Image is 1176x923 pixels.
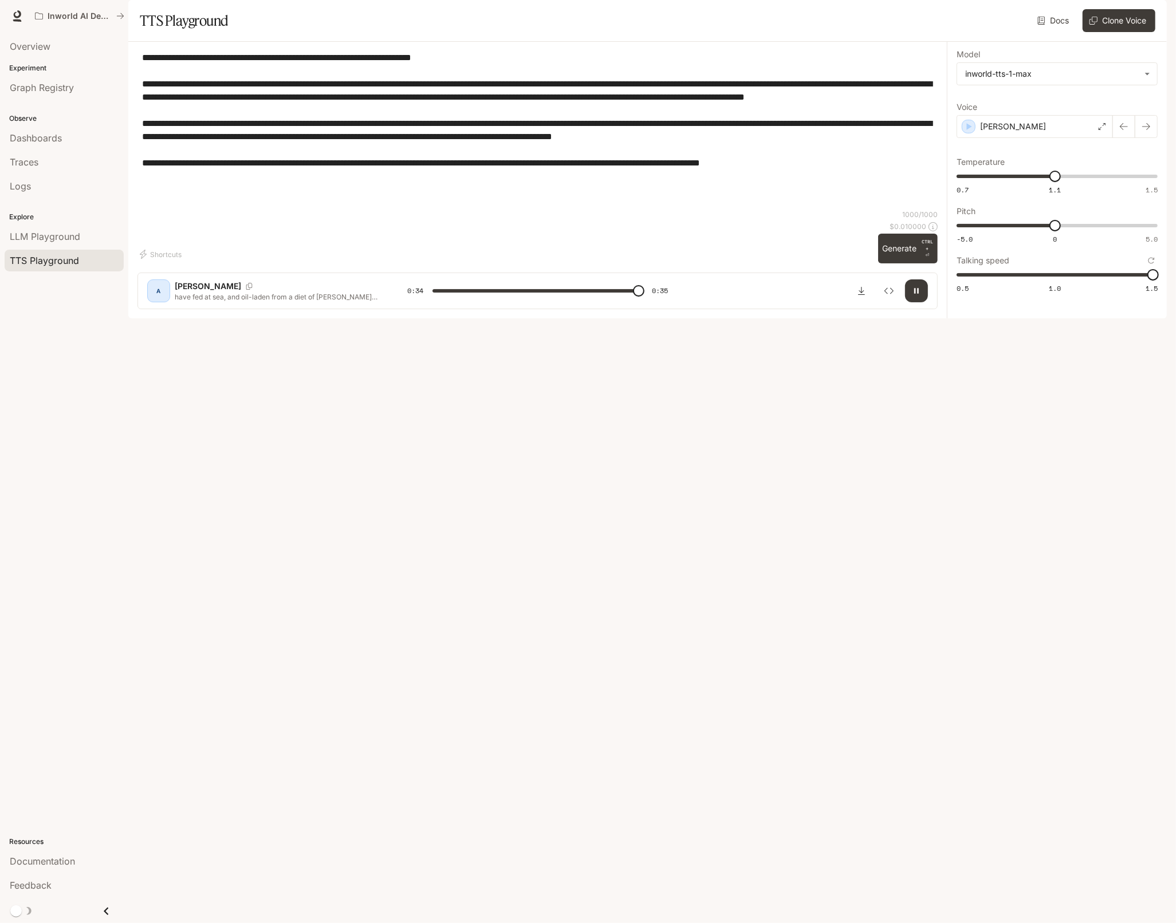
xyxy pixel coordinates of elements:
p: Temperature [957,158,1005,166]
button: Inspect [878,279,900,302]
div: inworld-tts-1-max [957,63,1157,85]
p: [PERSON_NAME] [175,281,241,292]
button: All workspaces [30,5,129,27]
button: Clone Voice [1083,9,1155,32]
div: A [150,282,168,300]
button: Shortcuts [137,245,186,263]
span: 0 [1053,234,1057,244]
span: 0:34 [407,285,423,297]
p: CTRL + [922,238,934,252]
span: 5.0 [1146,234,1158,244]
span: 1.5 [1146,283,1158,293]
p: ⏎ [922,238,934,259]
button: Download audio [850,279,873,302]
span: 0:35 [652,285,668,297]
p: Voice [957,103,977,111]
div: inworld-tts-1-max [965,68,1139,80]
h1: TTS Playground [140,9,229,32]
button: Copy Voice ID [241,283,257,290]
p: Talking speed [957,257,1009,265]
span: 1.5 [1146,185,1158,195]
span: -5.0 [957,234,973,244]
p: Pitch [957,207,976,215]
button: Reset to default [1145,254,1158,267]
p: [PERSON_NAME] [980,121,1046,132]
button: GenerateCTRL +⏎ [878,234,938,263]
p: Inworld AI Demos [48,11,112,21]
p: have fed at sea, and oil-laden from a diet of [PERSON_NAME] and other fatty fishes. But once head... [175,292,380,302]
span: 0.5 [957,283,969,293]
a: Docs [1035,9,1073,32]
span: 0.7 [957,185,969,195]
p: Model [957,50,980,58]
span: 1.0 [1049,283,1061,293]
span: 1.1 [1049,185,1061,195]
